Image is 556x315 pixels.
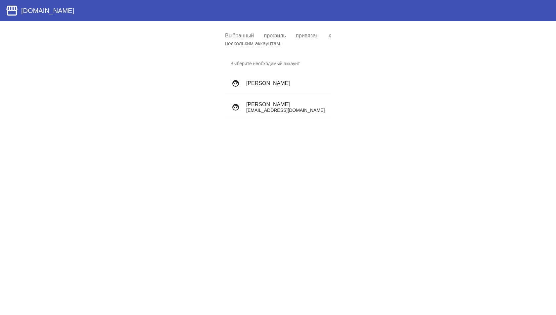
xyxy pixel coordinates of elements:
h4: [PERSON_NAME] [246,102,326,108]
button: [PERSON_NAME][EMAIL_ADDRESS][DOMAIN_NAME] [225,95,331,119]
h3: Выберите необходимый аккаунт [225,56,331,71]
mat-icon: face [230,78,241,89]
p: [EMAIL_ADDRESS][DOMAIN_NAME] [246,108,326,113]
mat-icon: storefront [5,4,19,17]
p: Выбранный профиль привязан к нескольким аккаунтам. [225,32,331,48]
h4: [PERSON_NAME] [246,80,326,86]
mat-icon: face [230,102,241,112]
a: [DOMAIN_NAME] [5,4,74,17]
button: [PERSON_NAME] [225,71,331,95]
